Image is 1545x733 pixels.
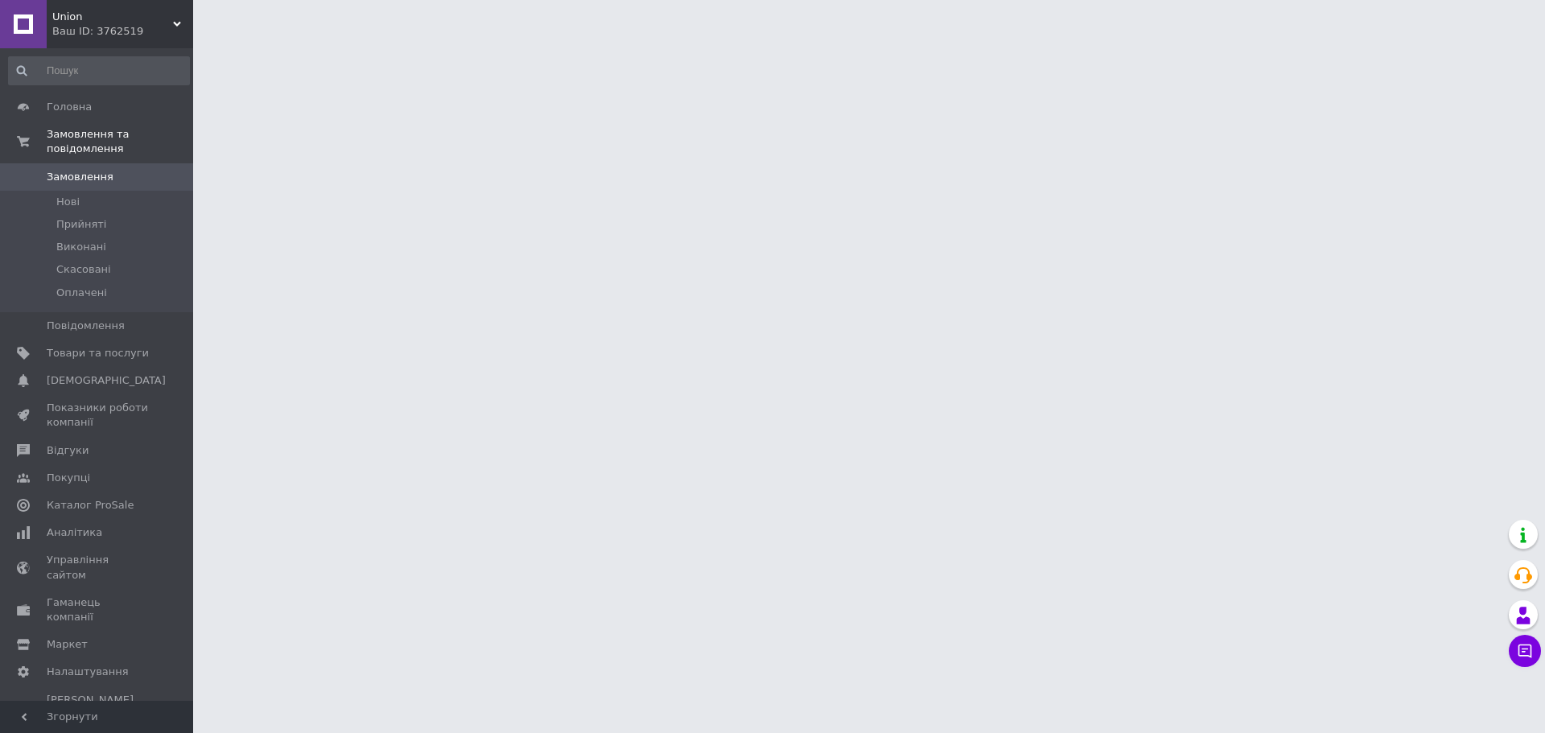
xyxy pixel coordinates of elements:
span: Каталог ProSale [47,498,134,513]
div: Ваш ID: 3762519 [52,24,193,39]
span: Відгуки [47,443,89,458]
span: Товари та послуги [47,346,149,360]
button: Чат з покупцем [1509,635,1541,667]
span: Прийняті [56,217,106,232]
span: Маркет [47,637,88,652]
span: [DEMOGRAPHIC_DATA] [47,373,166,388]
span: Замовлення [47,170,113,184]
input: Пошук [8,56,190,85]
span: Головна [47,100,92,114]
span: Покупці [47,471,90,485]
span: Union [52,10,173,24]
span: Скасовані [56,262,111,277]
span: Замовлення та повідомлення [47,127,193,156]
span: Виконані [56,240,106,254]
span: Аналітика [47,525,102,540]
span: Управління сайтом [47,553,149,582]
span: Нові [56,195,80,209]
span: Налаштування [47,665,129,679]
span: Показники роботи компанії [47,401,149,430]
span: Повідомлення [47,319,125,333]
span: Гаманець компанії [47,595,149,624]
span: Оплачені [56,286,107,300]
